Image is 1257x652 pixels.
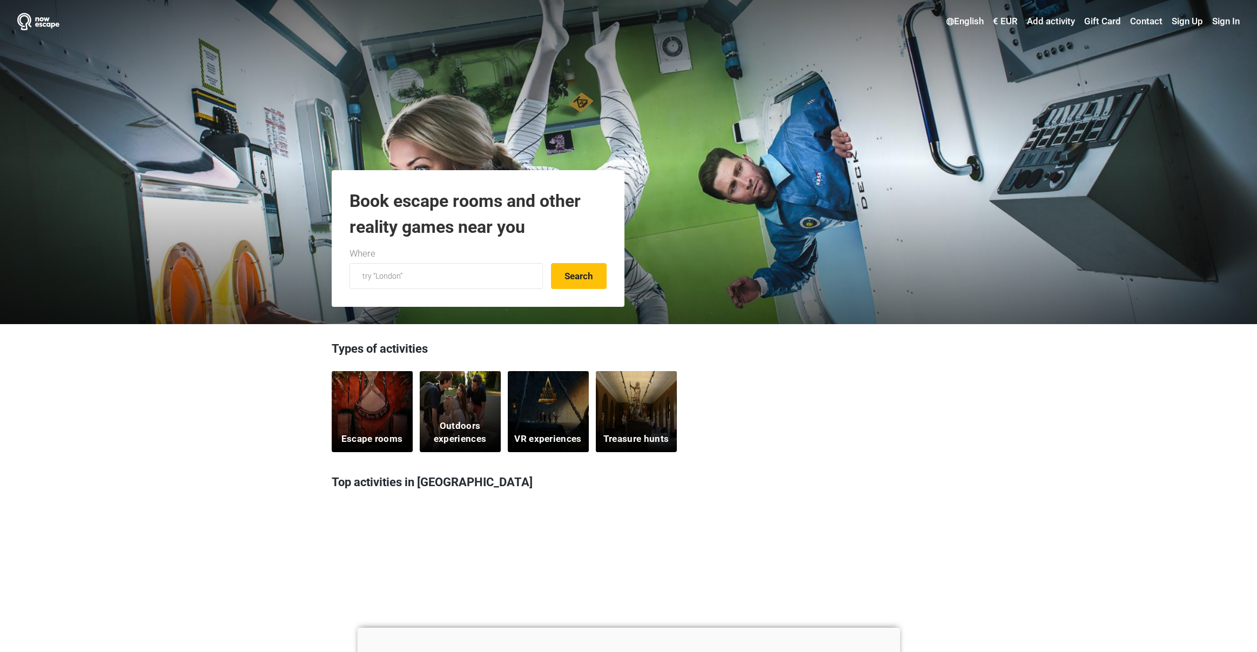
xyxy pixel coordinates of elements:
a: Escape rooms [332,371,413,452]
a: Treasure hunts [596,371,677,452]
a: Gift Card [1081,12,1124,31]
img: English [946,18,954,25]
a: English [944,12,986,31]
label: Where [349,247,375,261]
button: Search [551,263,607,289]
h5: Treasure hunts [603,433,669,446]
h5: Escape rooms [341,433,403,446]
h3: Top activities in [GEOGRAPHIC_DATA] [332,468,926,496]
img: Nowescape logo [17,13,59,30]
a: Outdoors experiences [420,371,501,452]
h3: Types of activities [332,340,926,363]
h5: VR experiences [514,433,581,446]
a: Contact [1127,12,1165,31]
h1: Book escape rooms and other reality games near you [349,188,607,240]
a: Sign In [1209,12,1240,31]
a: € EUR [990,12,1020,31]
h5: Outdoors experiences [426,420,494,446]
a: VR experiences [508,371,589,452]
input: try “London” [349,263,543,289]
a: Sign Up [1169,12,1206,31]
a: Add activity [1024,12,1078,31]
